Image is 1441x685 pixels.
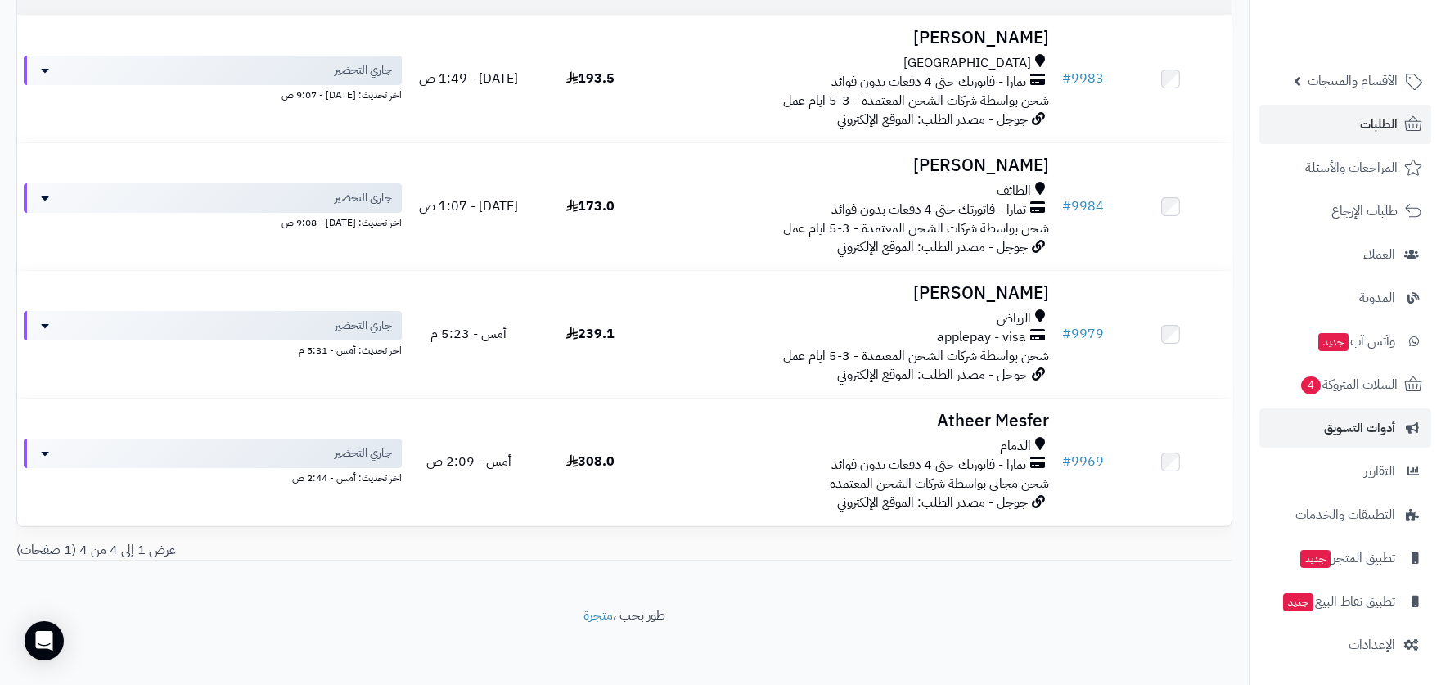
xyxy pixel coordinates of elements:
span: 239.1 [566,324,615,344]
span: الطلبات [1360,113,1398,136]
span: [GEOGRAPHIC_DATA] [903,54,1031,73]
span: 4 [1301,376,1321,394]
span: التقارير [1364,460,1395,483]
span: السلات المتروكة [1299,373,1398,396]
span: الإعدادات [1349,633,1395,656]
a: تطبيق نقاط البيعجديد [1259,582,1431,621]
span: جوجل - مصدر الطلب: الموقع الإلكتروني [837,237,1028,257]
a: #9969 [1062,452,1104,471]
span: جديد [1300,550,1331,568]
span: شحن مجاني بواسطة شركات الشحن المعتمدة [830,474,1049,493]
a: تطبيق المتجرجديد [1259,539,1431,578]
a: السلات المتروكة4 [1259,365,1431,404]
span: # [1062,452,1071,471]
span: الطائف [997,182,1031,201]
a: #9983 [1062,69,1104,88]
span: تطبيق نقاط البيع [1281,590,1395,613]
span: 308.0 [566,452,615,471]
span: جديد [1318,333,1349,351]
span: [DATE] - 1:49 ص [419,69,518,88]
span: جوجل - مصدر الطلب: الموقع الإلكتروني [837,110,1028,129]
a: المدونة [1259,278,1431,318]
h3: [PERSON_NAME] [657,284,1048,303]
span: [DATE] - 1:07 ص [419,196,518,216]
span: applepay - visa [937,328,1026,347]
a: #9979 [1062,324,1104,344]
span: جوجل - مصدر الطلب: الموقع الإلكتروني [837,365,1028,385]
span: # [1062,324,1071,344]
div: اخر تحديث: أمس - 2:44 ص [24,468,402,485]
span: جديد [1283,593,1313,611]
div: اخر تحديث: أمس - 5:31 م [24,340,402,358]
span: تمارا - فاتورتك حتى 4 دفعات بدون فوائد [831,201,1026,219]
span: تمارا - فاتورتك حتى 4 دفعات بدون فوائد [831,73,1026,92]
a: العملاء [1259,235,1431,274]
span: 193.5 [566,69,615,88]
div: Open Intercom Messenger [25,621,64,660]
a: الإعدادات [1259,625,1431,665]
span: وآتس آب [1317,330,1395,353]
span: الدمام [1000,437,1031,456]
span: الأقسام والمنتجات [1308,70,1398,92]
span: تطبيق المتجر [1299,547,1395,570]
h3: [PERSON_NAME] [657,29,1048,47]
a: الطلبات [1259,105,1431,144]
div: اخر تحديث: [DATE] - 9:08 ص [24,213,402,230]
span: التطبيقات والخدمات [1295,503,1395,526]
span: 173.0 [566,196,615,216]
span: أمس - 5:23 م [430,324,507,344]
div: اخر تحديث: [DATE] - 9:07 ص [24,85,402,102]
span: جاري التحضير [335,445,392,462]
span: طلبات الإرجاع [1331,200,1398,223]
a: المراجعات والأسئلة [1259,148,1431,187]
span: جاري التحضير [335,62,392,79]
a: التطبيقات والخدمات [1259,495,1431,534]
span: تمارا - فاتورتك حتى 4 دفعات بدون فوائد [831,456,1026,475]
span: المدونة [1359,286,1395,309]
span: أمس - 2:09 ص [426,452,511,471]
span: أدوات التسويق [1324,417,1395,439]
a: وآتس آبجديد [1259,322,1431,361]
a: أدوات التسويق [1259,408,1431,448]
a: طلبات الإرجاع [1259,192,1431,231]
h3: Atheer Mesfer [657,412,1048,430]
span: # [1062,196,1071,216]
div: عرض 1 إلى 4 من 4 (1 صفحات) [4,541,624,560]
span: جاري التحضير [335,190,392,206]
a: متجرة [583,606,613,625]
a: #9984 [1062,196,1104,216]
span: الرياض [997,309,1031,328]
span: جوجل - مصدر الطلب: الموقع الإلكتروني [837,493,1028,512]
span: # [1062,69,1071,88]
a: التقارير [1259,452,1431,491]
h3: [PERSON_NAME] [657,156,1048,175]
span: شحن بواسطة شركات الشحن المعتمدة - 3-5 ايام عمل [783,346,1049,366]
span: جاري التحضير [335,318,392,334]
span: شحن بواسطة شركات الشحن المعتمدة - 3-5 ايام عمل [783,91,1049,110]
span: العملاء [1363,243,1395,266]
span: المراجعات والأسئلة [1305,156,1398,179]
span: شحن بواسطة شركات الشحن المعتمدة - 3-5 ايام عمل [783,219,1049,238]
